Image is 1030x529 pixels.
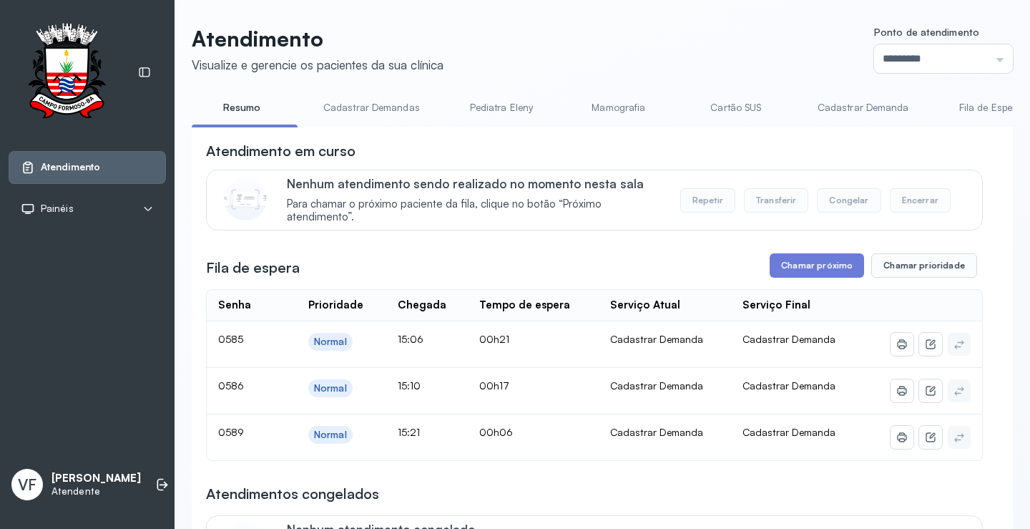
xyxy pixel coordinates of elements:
[742,426,835,438] span: Cadastrar Demanda
[51,472,141,485] p: [PERSON_NAME]
[314,336,347,348] div: Normal
[610,333,720,346] div: Cadastrar Demanda
[742,333,835,345] span: Cadastrar Demanda
[41,161,100,173] span: Atendimento
[308,299,363,312] div: Prioridade
[744,188,809,213] button: Transferir
[287,198,665,225] span: Para chamar o próximo paciente da fila, clique no botão “Próximo atendimento”.
[803,96,923,120] a: Cadastrar Demanda
[314,382,347,394] div: Normal
[479,379,509,392] span: 00h17
[218,333,243,345] span: 0585
[610,299,680,312] div: Serviço Atual
[398,299,446,312] div: Chegada
[398,333,423,345] span: 15:06
[398,379,421,392] span: 15:10
[206,258,300,278] h3: Fila de espera
[192,26,443,52] p: Atendimento
[15,23,118,122] img: Logotipo do estabelecimento
[610,379,720,392] div: Cadastrar Demanda
[890,188,951,213] button: Encerrar
[192,57,443,72] div: Visualize e gerencie os pacientes da sua clínica
[742,379,835,392] span: Cadastrar Demanda
[742,299,810,312] div: Serviço Final
[451,96,551,120] a: Pediatra Eleny
[686,96,786,120] a: Cartão SUS
[206,141,355,161] h3: Atendimento em curso
[218,299,251,312] div: Senha
[610,426,720,439] div: Cadastrar Demanda
[218,426,244,438] span: 0589
[569,96,669,120] a: Mamografia
[192,96,292,120] a: Resumo
[398,426,420,438] span: 15:21
[770,253,864,278] button: Chamar próximo
[51,485,141,498] p: Atendente
[874,26,979,38] span: Ponto de atendimento
[224,178,267,220] img: Imagem de CalloutCard
[21,160,154,175] a: Atendimento
[41,203,74,215] span: Painéis
[479,299,570,312] div: Tempo de espera
[479,333,509,345] span: 00h21
[309,96,434,120] a: Cadastrar Demandas
[479,426,513,438] span: 00h06
[817,188,881,213] button: Congelar
[680,188,735,213] button: Repetir
[287,176,665,191] p: Nenhum atendimento sendo realizado no momento nesta sala
[871,253,977,278] button: Chamar prioridade
[206,484,379,504] h3: Atendimentos congelados
[218,379,244,392] span: 0586
[314,429,347,441] div: Normal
